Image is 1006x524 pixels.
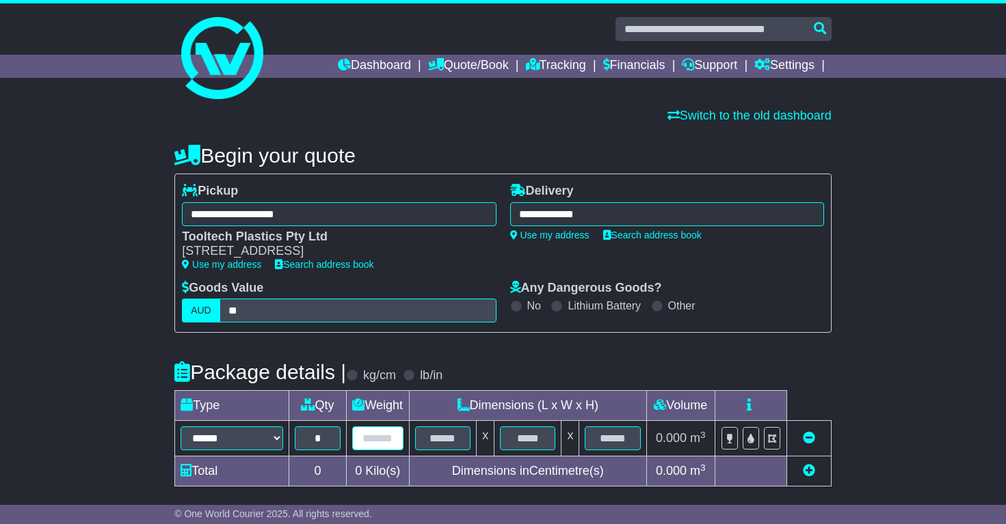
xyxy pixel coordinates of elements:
[182,299,220,322] label: AUD
[355,464,362,478] span: 0
[568,299,641,312] label: Lithium Battery
[803,431,815,445] a: Remove this item
[182,281,263,296] label: Goods Value
[510,230,590,240] a: Use my address
[603,55,665,78] a: Financials
[174,361,346,383] h4: Package details |
[338,55,411,78] a: Dashboard
[409,456,646,486] td: Dimensions in Centimetre(s)
[603,230,702,240] a: Search address book
[182,244,482,259] div: [STREET_ADDRESS]
[526,55,586,78] a: Tracking
[346,456,409,486] td: Kilo(s)
[527,299,541,312] label: No
[409,391,646,421] td: Dimensions (L x W x H)
[646,391,715,421] td: Volume
[420,368,442,383] label: lb/in
[289,456,347,486] td: 0
[682,55,737,78] a: Support
[428,55,509,78] a: Quote/Book
[174,508,372,519] span: © One World Courier 2025. All rights reserved.
[289,391,347,421] td: Qty
[668,299,696,312] label: Other
[656,464,687,478] span: 0.000
[182,230,482,245] div: Tooltech Plastics Pty Ltd
[477,421,494,456] td: x
[363,368,396,383] label: kg/cm
[700,430,706,440] sup: 3
[510,184,574,199] label: Delivery
[275,259,373,270] a: Search address book
[754,55,815,78] a: Settings
[346,391,409,421] td: Weight
[667,109,832,122] a: Switch to the old dashboard
[561,421,579,456] td: x
[690,431,706,445] span: m
[690,464,706,478] span: m
[175,456,289,486] td: Total
[182,184,238,199] label: Pickup
[174,144,832,167] h4: Begin your quote
[656,431,687,445] span: 0.000
[510,281,662,296] label: Any Dangerous Goods?
[175,391,289,421] td: Type
[803,464,815,478] a: Add new item
[700,463,706,473] sup: 3
[182,259,261,270] a: Use my address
